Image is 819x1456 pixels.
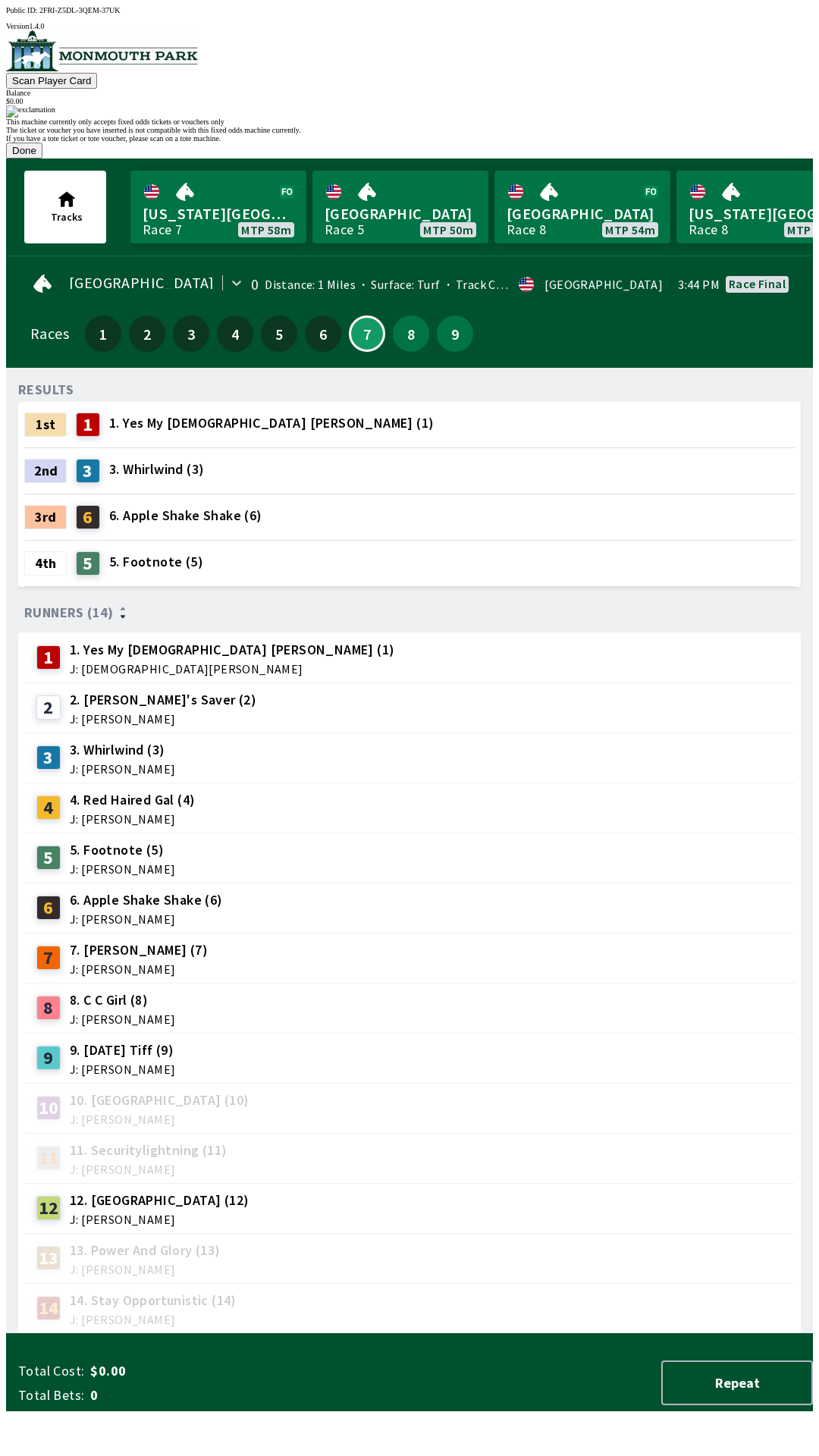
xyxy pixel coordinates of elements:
[30,328,69,340] div: Races
[261,315,297,352] button: 5
[70,1141,227,1160] span: 11. Securitylightning (11)
[70,1213,249,1225] span: J: [PERSON_NAME]
[325,204,476,224] span: [GEOGRAPHIC_DATA]
[544,278,663,290] div: [GEOGRAPHIC_DATA]
[6,30,198,71] img: venue logo
[177,328,206,339] span: 3
[312,171,488,243] a: [GEOGRAPHIC_DATA]Race 5MTP 50m
[70,940,208,960] span: 7. [PERSON_NAME] (7)
[39,6,121,14] span: 2FRI-Z5DL-3QEM-37UK
[397,328,425,339] span: 8
[393,315,429,352] button: 8
[24,459,67,483] div: 2nd
[76,551,100,576] div: 5
[36,1046,61,1070] div: 9
[36,846,61,870] div: 5
[90,1362,329,1380] span: $0.00
[36,745,61,770] div: 3
[24,605,795,620] div: Runners (14)
[143,224,182,236] div: Race 7
[729,278,786,290] div: Race final
[507,204,658,224] span: [GEOGRAPHIC_DATA]
[217,315,253,352] button: 4
[6,143,42,158] button: Done
[18,1362,84,1380] span: Total Cost:
[265,277,356,292] span: Distance: 1 Miles
[76,413,100,437] div: 1
[70,1090,249,1110] span: 10. [GEOGRAPHIC_DATA] (10)
[241,224,291,236] span: MTP 58m
[70,863,175,875] span: J: [PERSON_NAME]
[24,505,67,529] div: 3rd
[24,171,106,243] button: Tracks
[76,505,100,529] div: 6
[130,171,306,243] a: [US_STATE][GEOGRAPHIC_DATA]Race 7MTP 58m
[6,126,813,134] div: The ticket or voucher you have inserted is not compatible with this fixed odds machine currently.
[85,315,121,352] button: 1
[109,460,204,479] span: 3. Whirlwind (3)
[36,896,61,920] div: 6
[70,640,394,660] span: 1. Yes My [DEMOGRAPHIC_DATA] [PERSON_NAME] (1)
[69,277,215,289] span: [GEOGRAPHIC_DATA]
[309,328,337,339] span: 6
[6,22,813,30] div: Version 1.4.0
[661,1360,813,1405] button: Repeat
[6,97,813,105] div: $ 0.00
[356,277,441,292] span: Surface: Turf
[6,89,813,97] div: Balance
[305,315,341,352] button: 6
[675,1374,799,1392] span: Repeat
[36,1096,61,1120] div: 10
[437,315,473,352] button: 9
[70,790,195,810] span: 4. Red Haired Gal (4)
[36,1146,61,1170] div: 11
[173,315,209,352] button: 3
[70,1241,221,1260] span: 13. Power And Glory (13)
[354,330,380,337] span: 7
[36,996,61,1020] div: 8
[70,963,208,975] span: J: [PERSON_NAME]
[6,134,813,143] div: If you have a tote ticket or tote voucher, please scan on a tote machine.
[70,1063,175,1075] span: J: [PERSON_NAME]
[70,1113,249,1125] span: J: [PERSON_NAME]
[441,277,574,292] span: Track Condition: Firm
[494,171,670,243] a: [GEOGRAPHIC_DATA]Race 8MTP 54m
[6,73,97,89] button: Scan Player Card
[24,607,114,619] span: Runners (14)
[36,695,61,720] div: 2
[36,946,61,970] div: 7
[18,1386,84,1404] span: Total Bets:
[70,713,256,725] span: J: [PERSON_NAME]
[325,224,364,236] div: Race 5
[109,413,434,433] span: 1. Yes My [DEMOGRAPHIC_DATA] [PERSON_NAME] (1)
[109,506,262,526] span: 6. Apple Shake Shake (6)
[76,459,100,483] div: 3
[143,204,294,224] span: [US_STATE][GEOGRAPHIC_DATA]
[349,315,385,352] button: 7
[70,1291,237,1310] span: 14. Stay Opportunistic (14)
[689,224,728,236] div: Race 8
[70,740,175,760] span: 3. Whirlwind (3)
[678,278,720,290] span: 3:44 PM
[70,913,223,925] span: J: [PERSON_NAME]
[24,551,67,576] div: 4th
[507,224,546,236] div: Race 8
[129,315,165,352] button: 2
[36,795,61,820] div: 4
[6,118,813,126] div: This machine currently only accepts fixed odds tickets or vouchers only
[441,328,469,339] span: 9
[70,1013,175,1025] span: J: [PERSON_NAME]
[36,1196,61,1220] div: 12
[605,224,655,236] span: MTP 54m
[70,840,175,860] span: 5. Footnote (5)
[70,1163,227,1175] span: J: [PERSON_NAME]
[109,552,203,572] span: 5. Footnote (5)
[70,1191,249,1210] span: 12. [GEOGRAPHIC_DATA] (12)
[18,384,74,396] div: RESULTS
[251,278,259,290] div: 0
[36,1246,61,1270] div: 13
[70,1263,221,1276] span: J: [PERSON_NAME]
[36,645,61,670] div: 1
[70,1040,175,1060] span: 9. [DATE] Tiff (9)
[90,1386,329,1404] span: 0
